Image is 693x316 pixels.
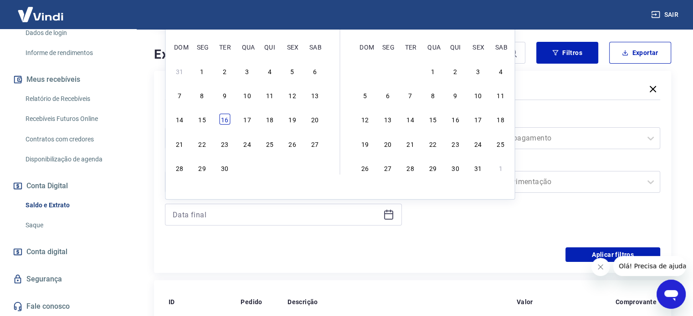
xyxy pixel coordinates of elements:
a: Conta digital [11,242,125,262]
div: Choose domingo, 28 de setembro de 2025 [174,162,185,173]
h4: Extrato [154,45,378,64]
span: Conta digital [26,246,67,258]
div: Choose quarta-feira, 15 de outubro de 2025 [427,114,438,125]
a: Saque [22,216,125,235]
div: Choose sexta-feira, 24 de outubro de 2025 [472,138,483,149]
p: Descrição [287,297,318,306]
a: Relatório de Recebíveis [22,90,125,108]
div: Choose terça-feira, 23 de setembro de 2025 [219,138,230,149]
a: Recebíveis Futuros Online [22,110,125,128]
div: Choose domingo, 31 de agosto de 2025 [174,65,185,76]
div: month 2025-09 [173,64,321,174]
div: Choose segunda-feira, 1 de setembro de 2025 [197,65,208,76]
div: Choose quarta-feira, 1 de outubro de 2025 [427,65,438,76]
div: Choose domingo, 7 de setembro de 2025 [174,90,185,100]
span: Olá! Precisa de ajuda? [5,6,77,14]
div: Choose domingo, 14 de setembro de 2025 [174,114,185,125]
div: Choose quarta-feira, 8 de outubro de 2025 [427,90,438,100]
button: Sair [649,6,682,23]
a: Disponibilização de agenda [22,150,125,169]
div: qui [264,41,275,52]
div: Choose quinta-feira, 30 de outubro de 2025 [450,162,461,173]
div: sex [472,41,483,52]
div: sab [495,41,506,52]
div: Choose domingo, 19 de outubro de 2025 [359,138,370,149]
div: Choose domingo, 26 de outubro de 2025 [359,162,370,173]
div: Choose segunda-feira, 29 de setembro de 2025 [382,65,393,76]
iframe: Mensagem da empresa [613,256,686,276]
button: Meus recebíveis [11,70,125,90]
div: Choose quarta-feira, 1 de outubro de 2025 [241,162,252,173]
div: Choose sábado, 1 de novembro de 2025 [495,162,506,173]
iframe: Fechar mensagem [591,258,610,276]
a: Contratos com credores [22,130,125,149]
div: Choose segunda-feira, 8 de setembro de 2025 [197,90,208,100]
div: Choose quarta-feira, 17 de setembro de 2025 [241,114,252,125]
div: Choose sábado, 27 de setembro de 2025 [309,138,320,149]
div: dom [359,41,370,52]
div: Choose sábado, 20 de setembro de 2025 [309,114,320,125]
div: Choose segunda-feira, 20 de outubro de 2025 [382,138,393,149]
div: ter [219,41,230,52]
div: Choose domingo, 21 de setembro de 2025 [174,138,185,149]
div: Choose segunda-feira, 15 de setembro de 2025 [197,114,208,125]
div: Choose segunda-feira, 27 de outubro de 2025 [382,162,393,173]
div: Choose terça-feira, 7 de outubro de 2025 [405,90,416,100]
div: Choose sábado, 18 de outubro de 2025 [495,114,506,125]
div: qua [241,41,252,52]
button: Exportar [609,42,671,64]
a: Informe de rendimentos [22,44,125,62]
p: Pedido [241,297,262,306]
div: Choose quarta-feira, 3 de setembro de 2025 [241,65,252,76]
div: Choose terça-feira, 2 de setembro de 2025 [219,65,230,76]
div: Choose terça-feira, 9 de setembro de 2025 [219,90,230,100]
div: Choose sexta-feira, 26 de setembro de 2025 [287,138,298,149]
div: sab [309,41,320,52]
button: Filtros [536,42,598,64]
div: qui [450,41,461,52]
div: Choose sábado, 25 de outubro de 2025 [495,138,506,149]
div: dom [174,41,185,52]
p: Comprovante [616,297,657,306]
div: Choose sábado, 13 de setembro de 2025 [309,90,320,100]
div: Choose terça-feira, 28 de outubro de 2025 [405,162,416,173]
a: Saldo e Extrato [22,196,125,215]
div: Choose quinta-feira, 23 de outubro de 2025 [450,138,461,149]
div: Choose domingo, 12 de outubro de 2025 [359,114,370,125]
div: Choose quinta-feira, 11 de setembro de 2025 [264,90,275,100]
div: qua [427,41,438,52]
div: Choose quinta-feira, 2 de outubro de 2025 [264,162,275,173]
div: Choose sábado, 4 de outubro de 2025 [495,65,506,76]
div: Choose sexta-feira, 3 de outubro de 2025 [472,65,483,76]
div: seg [197,41,208,52]
div: Choose quarta-feira, 10 de setembro de 2025 [241,90,252,100]
div: Choose quinta-feira, 4 de setembro de 2025 [264,65,275,76]
p: Valor [517,297,533,306]
div: Choose sexta-feira, 19 de setembro de 2025 [287,114,298,125]
div: Choose quinta-feira, 2 de outubro de 2025 [450,65,461,76]
div: Choose quarta-feira, 29 de outubro de 2025 [427,162,438,173]
div: Choose sábado, 11 de outubro de 2025 [495,90,506,100]
label: Forma de Pagamento [426,115,659,125]
div: Choose domingo, 5 de outubro de 2025 [359,90,370,100]
div: Choose terça-feira, 16 de setembro de 2025 [219,114,230,125]
div: Choose sexta-feira, 5 de setembro de 2025 [287,65,298,76]
img: Vindi [11,0,70,28]
div: Choose domingo, 28 de setembro de 2025 [359,65,370,76]
div: Choose sexta-feira, 17 de outubro de 2025 [472,114,483,125]
div: Choose sexta-feira, 3 de outubro de 2025 [287,162,298,173]
div: Choose quinta-feira, 9 de outubro de 2025 [450,90,461,100]
div: Choose terça-feira, 30 de setembro de 2025 [405,65,416,76]
div: ter [405,41,416,52]
div: Choose sábado, 6 de setembro de 2025 [309,65,320,76]
div: Choose quinta-feira, 18 de setembro de 2025 [264,114,275,125]
p: ID [169,297,175,306]
div: Choose quarta-feira, 24 de setembro de 2025 [241,138,252,149]
div: Choose quinta-feira, 16 de outubro de 2025 [450,114,461,125]
div: Choose sexta-feira, 31 de outubro de 2025 [472,162,483,173]
div: Choose segunda-feira, 6 de outubro de 2025 [382,90,393,100]
div: seg [382,41,393,52]
div: Choose sexta-feira, 10 de outubro de 2025 [472,90,483,100]
iframe: Botão para abrir a janela de mensagens [657,280,686,309]
div: Choose terça-feira, 14 de outubro de 2025 [405,114,416,125]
